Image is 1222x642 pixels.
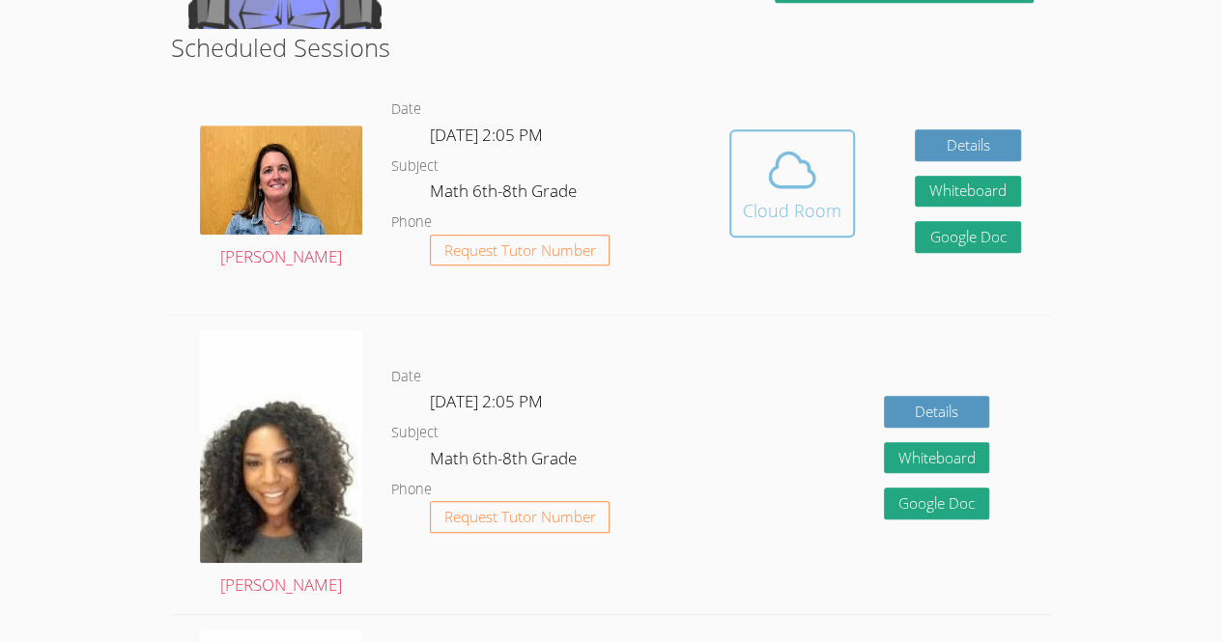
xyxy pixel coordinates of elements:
[430,178,581,210] dd: Math 6th-8th Grade
[391,210,432,235] dt: Phone
[444,243,596,258] span: Request Tutor Number
[391,98,421,122] dt: Date
[200,330,362,563] img: avatar.png
[200,126,362,271] a: [PERSON_NAME]
[391,154,439,179] dt: Subject
[915,129,1021,161] a: Details
[430,124,543,146] span: [DATE] 2:05 PM
[884,396,990,428] a: Details
[915,176,1021,208] button: Whiteboard
[171,29,1051,66] h2: Scheduled Sessions
[391,365,421,389] dt: Date
[884,488,990,519] a: Google Doc
[391,421,439,445] dt: Subject
[430,390,543,412] span: [DATE] 2:05 PM
[430,235,611,266] button: Request Tutor Number
[743,197,841,224] div: Cloud Room
[200,126,362,235] img: avatar.png
[430,501,611,533] button: Request Tutor Number
[391,478,432,502] dt: Phone
[430,445,581,478] dd: Math 6th-8th Grade
[200,330,362,600] a: [PERSON_NAME]
[915,221,1021,253] a: Google Doc
[444,510,596,524] span: Request Tutor Number
[884,442,990,474] button: Whiteboard
[729,129,855,237] button: Cloud Room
